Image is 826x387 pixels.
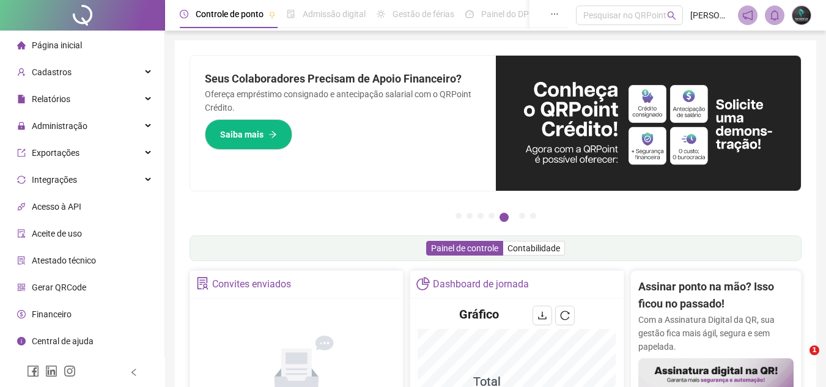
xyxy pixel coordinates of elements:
span: api [17,202,26,211]
iframe: Intercom live chat [784,345,814,375]
button: 5 [500,213,509,222]
span: Página inicial [32,40,82,50]
span: Gestão de férias [393,9,454,19]
span: Saiba mais [220,128,264,141]
span: file-done [287,10,295,18]
span: ellipsis [550,10,559,18]
span: search [667,11,676,20]
span: sync [17,175,26,184]
h4: Gráfico [459,306,499,323]
img: 35618 [792,6,811,24]
p: Com a Assinatura Digital da QR, sua gestão fica mais ágil, segura e sem papelada. [638,313,794,353]
button: 7 [530,213,536,219]
span: facebook [27,365,39,377]
span: Contabilidade [507,243,560,253]
span: download [537,311,547,320]
span: Aceite de uso [32,229,82,238]
span: Controle de ponto [196,9,264,19]
span: bell [769,10,780,21]
div: Convites enviados [212,274,291,295]
span: Atestado técnico [32,256,96,265]
span: solution [17,256,26,265]
span: Gerar QRCode [32,282,86,292]
button: 4 [489,213,495,219]
span: instagram [64,365,76,377]
span: [PERSON_NAME] [690,9,731,22]
span: clock-circle [180,10,188,18]
button: 1 [455,213,462,219]
button: Saiba mais [205,119,292,150]
button: 3 [478,213,484,219]
span: left [130,368,138,377]
img: banner%2F11e687cd-1386-4cbd-b13b-7bd81425532d.png [496,56,802,191]
span: home [17,41,26,50]
span: linkedin [45,365,57,377]
span: lock [17,122,26,130]
span: Cadastros [32,67,72,77]
span: audit [17,229,26,238]
span: sun [377,10,385,18]
span: qrcode [17,283,26,292]
span: Exportações [32,148,79,158]
span: Central de ajuda [32,336,94,346]
span: Painel de controle [431,243,498,253]
button: 2 [466,213,473,219]
span: Administração [32,121,87,131]
span: dollar [17,310,26,319]
span: dashboard [465,10,474,18]
span: export [17,149,26,157]
span: Relatórios [32,94,70,104]
span: Integrações [32,175,77,185]
span: info-circle [17,337,26,345]
span: Admissão digital [303,9,366,19]
div: Dashboard de jornada [433,274,529,295]
span: file [17,95,26,103]
span: Financeiro [32,309,72,319]
span: user-add [17,68,26,76]
span: Painel do DP [481,9,529,19]
span: reload [560,311,570,320]
button: 6 [519,213,525,219]
span: 1 [809,345,819,355]
h2: Assinar ponto na mão? Isso ficou no passado! [638,278,794,313]
h2: Seus Colaboradores Precisam de Apoio Financeiro? [205,70,481,87]
span: pie-chart [416,277,429,290]
p: Ofereça empréstimo consignado e antecipação salarial com o QRPoint Crédito. [205,87,481,114]
span: arrow-right [268,130,277,139]
span: solution [196,277,209,290]
span: pushpin [268,11,276,18]
span: Acesso à API [32,202,81,212]
span: notification [742,10,753,21]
